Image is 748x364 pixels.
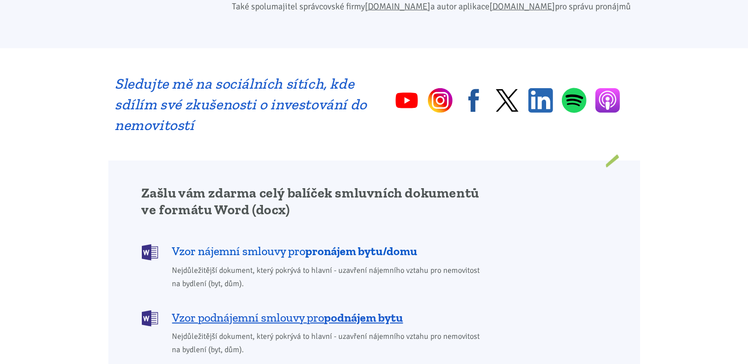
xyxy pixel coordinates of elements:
[172,330,487,357] span: Nejdůležitější dokument, který pokrývá to hlavní - uzavření nájemního vztahu pro nemovitost na by...
[495,88,520,113] a: Twitter
[142,309,487,326] a: Vzor podnájemní smlouvy propodnájem bytu
[142,185,487,218] h2: Zašlu vám zdarma celý balíček smluvních dokumentů ve formátu Word (docx)
[172,243,418,259] span: Vzor nájemní smlouvy pro
[142,243,487,260] a: Vzor nájemní smlouvy propronájem bytu/domu
[394,88,419,113] a: YouTube
[115,73,367,135] h2: Sledujte mě na sociálních sítích, kde sdílím své zkušenosti o investování do nemovitostí
[172,264,487,291] span: Nejdůležitější dokument, který pokrývá to hlavní - uzavření nájemního vztahu pro nemovitost na by...
[562,88,586,113] a: Spotify
[306,244,418,258] b: pronájem bytu/domu
[461,88,486,113] a: Facebook
[325,310,403,325] b: podnájem bytu
[489,1,555,12] a: [DOMAIN_NAME]
[528,88,553,113] a: Linkedin
[428,88,453,113] a: Instagram
[595,88,620,113] a: Apple Podcasts
[172,310,403,326] span: Vzor podnájemní smlouvy pro
[142,310,158,327] img: DOCX (Word)
[365,1,430,12] a: [DOMAIN_NAME]
[142,244,158,261] img: DOCX (Word)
